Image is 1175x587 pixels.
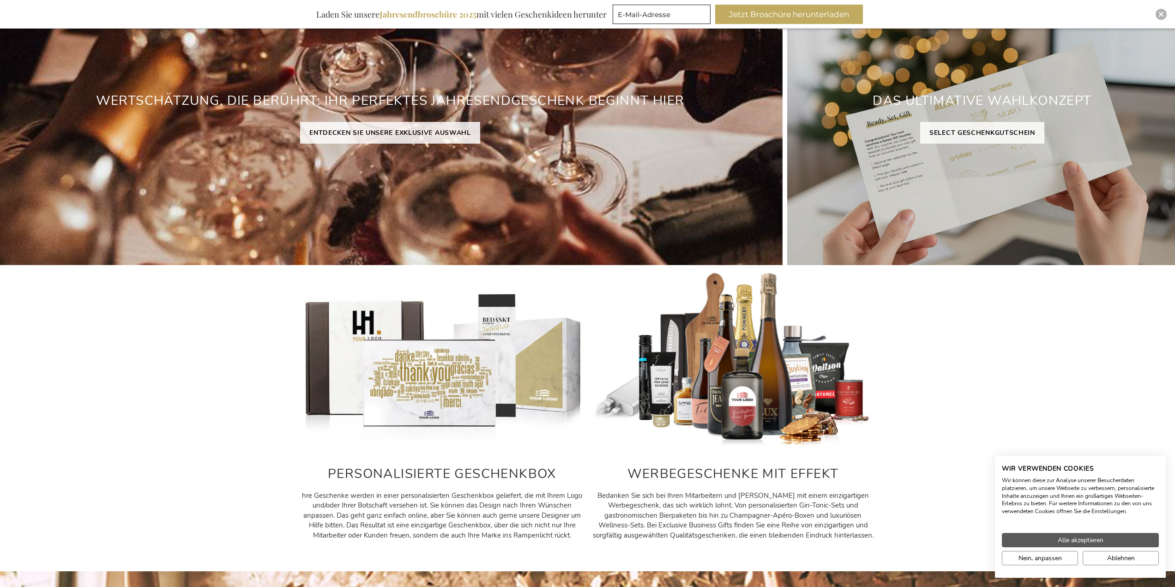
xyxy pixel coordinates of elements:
[715,5,863,24] button: Jetzt Broschüre herunterladen
[380,9,476,20] b: Jahresendbroschüre 2025
[920,122,1044,144] a: SELECT GESCHENKGUTSCHEIN
[301,272,583,448] img: Gepersonaliseerde relatiegeschenken voor personeel en klanten
[592,491,874,540] p: Bedanken Sie sich bei Ihren Mitarbeitern und [PERSON_NAME] mit einem einzigartigen Werbegeschenk,...
[1018,553,1062,563] span: Nein, anpassen
[1156,9,1167,20] div: Close
[613,5,711,24] input: E-Mail-Adresse
[1107,553,1135,563] span: Ablehnen
[1158,12,1164,17] img: Close
[1058,535,1103,545] span: Alle akzeptieren
[1002,551,1078,565] button: cookie Einstellungen anpassen
[592,272,874,448] img: Personalisierte Geschenke für Kunden und Mitarbeiter mit WirkungPersonalisierte Geschenke für Kun...
[1083,551,1159,565] button: Alle verweigern cookies
[1002,477,1159,515] p: Wir können diese zur Analyse unserer Besucherdaten platzieren, um unsere Webseite zu verbessern, ...
[300,122,480,144] a: ENTDECKEN SIE UNSERE EXKLUSIVE AUSWAHL
[592,467,874,481] h2: WERBEGESCHENKE MIT EFFEKT
[301,467,583,481] h2: PERSONALISIERTE GESCHENKBOX
[613,5,713,27] form: marketing offers and promotions
[301,491,583,540] p: hre Geschenke werden in einer personalisierten Geschenkbox geliefert, die mit Ihrem Logo und/oder...
[1002,533,1159,547] button: Akzeptieren Sie alle cookies
[312,5,611,24] div: Laden Sie unsere mit vielen Geschenkideen herunter
[1002,465,1159,473] h2: Wir verwenden Cookies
